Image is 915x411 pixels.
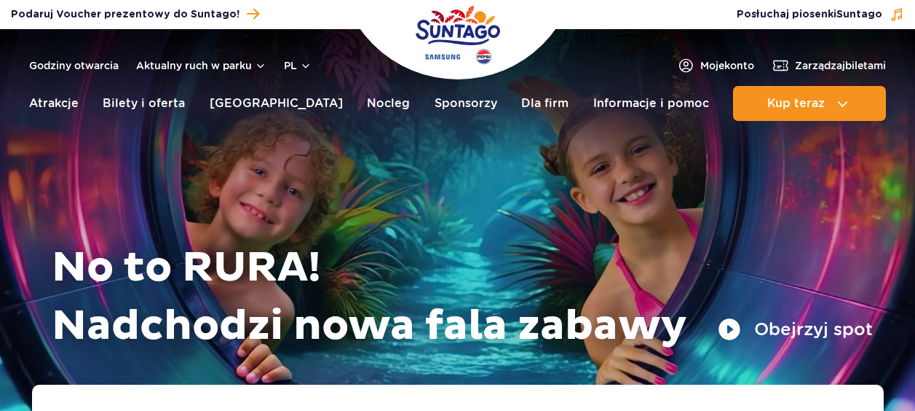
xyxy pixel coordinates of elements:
[521,86,569,121] a: Dla firm
[11,4,259,24] a: Podaruj Voucher prezentowy do Suntago!
[767,97,825,110] span: Kup teraz
[795,58,886,73] span: Zarządzaj biletami
[29,86,79,121] a: Atrakcje
[737,7,904,22] button: Posłuchaj piosenkiSuntago
[737,7,882,22] span: Posłuchaj piosenki
[718,318,873,341] button: Obejrzyj spot
[367,86,410,121] a: Nocleg
[52,239,873,356] h1: No to RURA! Nadchodzi nowa fala zabawy
[836,9,882,20] span: Suntago
[593,86,709,121] a: Informacje i pomoc
[210,86,343,121] a: [GEOGRAPHIC_DATA]
[136,60,266,71] button: Aktualny ruch w parku
[677,57,754,74] a: Mojekonto
[772,57,886,74] a: Zarządzajbiletami
[733,86,886,121] button: Kup teraz
[11,7,239,22] span: Podaruj Voucher prezentowy do Suntago!
[700,58,754,73] span: Moje konto
[435,86,497,121] a: Sponsorzy
[29,58,119,73] a: Godziny otwarcia
[284,58,312,73] button: pl
[103,86,185,121] a: Bilety i oferta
